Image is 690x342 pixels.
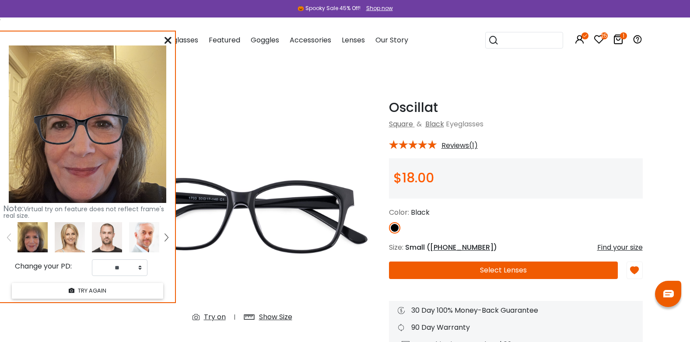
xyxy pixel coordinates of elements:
span: Accessories [290,35,331,45]
div: Show Size [259,312,292,322]
span: Note: [4,203,24,214]
h1: Oscillat [389,100,643,115]
button: Select Lenses [389,262,618,279]
span: & [415,119,424,129]
span: Eyeglasses [446,119,483,129]
span: Featured [209,35,240,45]
img: original.png [29,104,133,155]
span: Color: [389,207,409,217]
span: Size: [389,242,403,252]
img: Oscillat Black Acetate Eyeglasses , UniversalBridgeFit Frames from ABBE Glasses [105,100,380,329]
img: tryonModel5.png [92,222,122,252]
span: Our Story [375,35,408,45]
img: chat [663,290,674,297]
i: 25 [601,32,608,39]
span: Sunglasses [161,35,198,45]
a: 25 [594,36,604,46]
span: $18.00 [393,168,434,187]
a: Square [389,119,413,129]
img: tryonModel8.png [129,222,159,252]
img: left.png [7,234,11,241]
a: Black [425,119,444,129]
span: Goggles [251,35,279,45]
div: 🎃 Spooky Sale 45% Off! [298,4,361,12]
button: TRY AGAIN [12,283,163,298]
span: Lenses [342,35,365,45]
a: 1 [613,36,623,46]
span: Black [411,207,430,217]
div: Find your size [597,242,643,253]
img: tryonModel7.png [55,222,85,252]
span: Reviews(1) [441,142,478,150]
img: right.png [165,234,168,241]
div: Shop now [366,4,393,12]
div: Try on [204,312,226,322]
a: Shop now [362,4,393,12]
div: 90 Day Warranty [398,322,634,333]
span: [PHONE_NUMBER] [430,242,494,252]
img: 301286.png [9,45,166,203]
span: Virtual try on feature does not reflect frame's real size. [4,205,164,220]
i: 1 [620,32,627,39]
img: 301286.png [18,222,48,252]
span: Small ( ) [405,242,497,252]
div: 30 Day 100% Money-Back Guarantee [398,305,634,316]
